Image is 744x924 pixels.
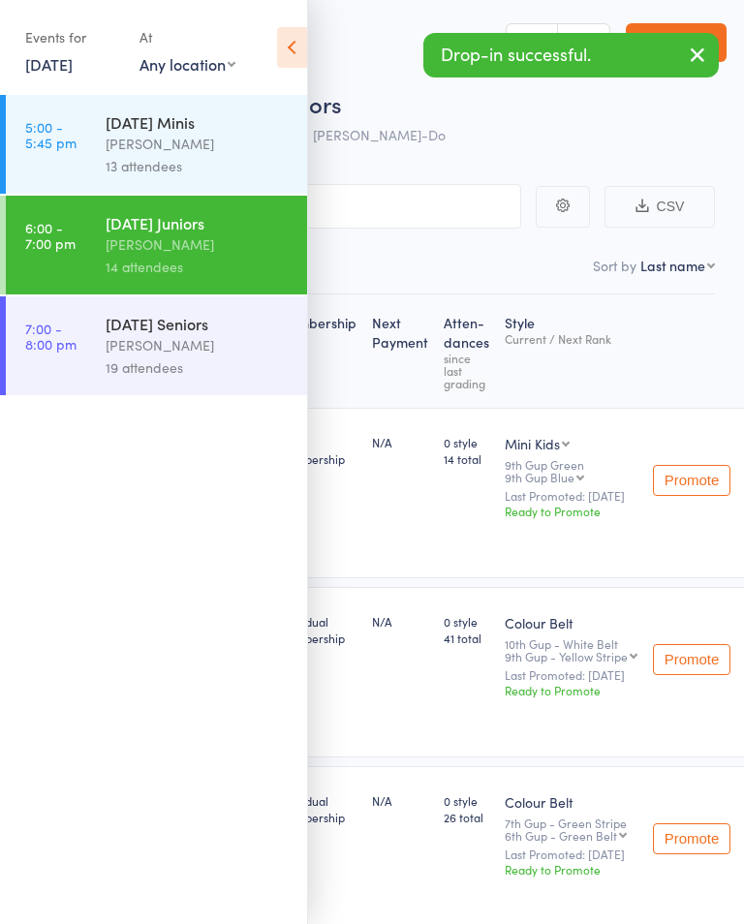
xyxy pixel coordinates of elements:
div: Minis Membership [277,434,356,467]
div: Ready to Promote [505,861,637,878]
div: 14 attendees [106,256,291,278]
a: 7:00 -8:00 pm[DATE] Seniors[PERSON_NAME]19 attendees [6,296,307,395]
span: 0 style [444,434,489,450]
div: 13 attendees [106,155,291,177]
div: Any location [139,53,235,75]
div: Last name [640,256,705,275]
time: 5:00 - 5:45 pm [25,119,77,150]
div: Ready to Promote [505,503,637,519]
div: [DATE] Seniors [106,313,291,334]
div: Next Payment [364,303,436,399]
button: CSV [604,186,715,228]
div: [DATE] Juniors [106,212,291,233]
div: N/A [372,434,428,450]
div: 19 attendees [106,356,291,379]
div: since last grading [444,352,489,389]
div: Events for [25,21,120,53]
div: 6th Gup - Green Belt [505,829,617,842]
div: Atten­dances [436,303,497,399]
div: 9th Gup Blue [505,471,574,483]
div: [DATE] Minis [106,111,291,133]
small: Last Promoted: [DATE] [505,847,637,861]
time: 7:00 - 8:00 pm [25,321,77,352]
div: Colour Belt [505,792,637,812]
a: Exit roll call [626,23,727,62]
span: 0 style [444,792,489,809]
div: [PERSON_NAME] [106,233,291,256]
div: 9th Gup - Yellow Stripe [505,650,628,662]
div: [PERSON_NAME] [106,334,291,356]
span: [PERSON_NAME]-Do [313,125,446,144]
div: Drop-in successful. [423,33,719,77]
time: 6:00 - 7:00 pm [25,220,76,251]
small: Last Promoted: [DATE] [505,668,637,682]
div: N/A [372,792,428,809]
a: 6:00 -7:00 pm[DATE] Juniors[PERSON_NAME]14 attendees [6,196,307,294]
div: Style [497,303,645,399]
span: 0 style [444,613,489,630]
span: 41 total [444,630,489,646]
div: Colour Belt [505,613,637,632]
span: 26 total [444,809,489,825]
button: Promote [653,823,730,854]
div: Individual Membership [277,792,356,825]
div: Current / Next Rank [505,332,637,345]
div: Individual Membership [277,613,356,646]
a: 5:00 -5:45 pm[DATE] Minis[PERSON_NAME]13 attendees [6,95,307,194]
small: Last Promoted: [DATE] [505,489,637,503]
div: Ready to Promote [505,682,637,698]
a: [DATE] [25,53,73,75]
div: Membership [269,303,364,399]
div: Mini Kids [505,434,560,453]
div: N/A [372,613,428,630]
label: Sort by [593,256,636,275]
div: 9th Gup Green [505,458,637,483]
div: At [139,21,235,53]
div: 10th Gup - White Belt [505,637,637,662]
button: Promote [653,465,730,496]
div: 7th Gup - Green Stripe [505,816,637,842]
div: [PERSON_NAME] [106,133,291,155]
button: Promote [653,644,730,675]
span: 14 total [444,450,489,467]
